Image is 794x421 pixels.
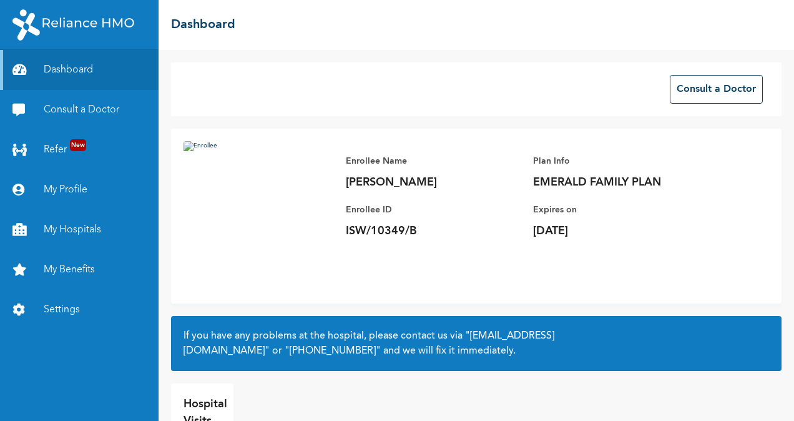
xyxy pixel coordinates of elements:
[70,139,86,151] span: New
[547,12,791,412] iframe: SalesIQ Chatwindow
[533,202,708,217] p: Expires on
[533,154,708,169] p: Plan Info
[12,9,134,41] img: RelianceHMO's Logo
[346,202,521,217] p: Enrollee ID
[346,224,521,239] p: ISW/10349/B
[533,224,708,239] p: [DATE]
[184,329,769,359] h2: If you have any problems at the hospital, please contact us via or and we will fix it immediately.
[171,16,235,34] h2: Dashboard
[533,175,708,190] p: EMERALD FAMILY PLAN
[346,175,521,190] p: [PERSON_NAME]
[285,346,381,356] a: "[PHONE_NUMBER]"
[184,141,333,291] img: Enrollee
[346,154,521,169] p: Enrollee Name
